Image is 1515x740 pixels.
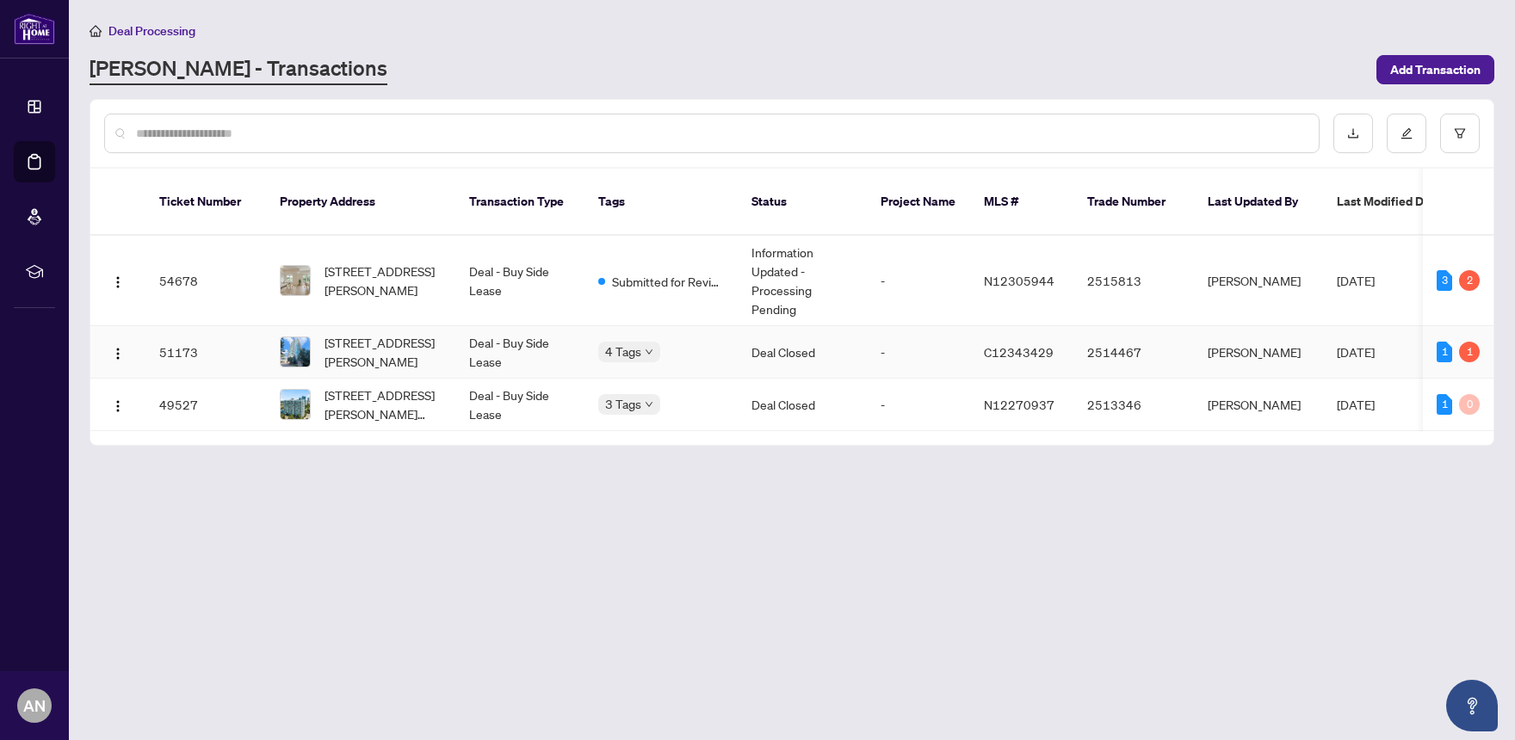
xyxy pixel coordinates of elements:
td: - [867,379,970,431]
img: Logo [111,275,125,289]
div: 1 [1459,342,1480,362]
th: Property Address [266,169,455,236]
button: Add Transaction [1376,55,1494,84]
th: Trade Number [1073,169,1194,236]
img: Logo [111,347,125,361]
span: N12305944 [984,273,1054,288]
span: Add Transaction [1390,56,1481,83]
button: Logo [104,338,132,366]
img: Logo [111,399,125,413]
span: [STREET_ADDRESS][PERSON_NAME] [325,262,442,299]
td: [PERSON_NAME] [1194,326,1323,379]
span: Last Modified Date [1337,192,1442,211]
button: filter [1440,114,1480,153]
span: down [645,348,653,356]
span: home [90,25,102,37]
th: Transaction Type [455,169,584,236]
td: Deal - Buy Side Lease [455,379,584,431]
td: Deal Closed [738,326,867,379]
div: 1 [1437,342,1452,362]
span: download [1347,127,1359,139]
td: - [867,236,970,326]
td: 2514467 [1073,326,1194,379]
button: edit [1387,114,1426,153]
td: [PERSON_NAME] [1194,236,1323,326]
td: 54678 [145,236,266,326]
a: [PERSON_NAME] - Transactions [90,54,387,85]
div: 3 [1437,270,1452,291]
button: Open asap [1446,680,1498,731]
td: [PERSON_NAME] [1194,379,1323,431]
img: thumbnail-img [281,337,310,367]
span: 4 Tags [605,342,641,361]
div: 0 [1459,394,1480,415]
span: 3 Tags [605,394,641,414]
button: Logo [104,267,132,294]
td: 49527 [145,379,266,431]
span: filter [1454,127,1466,139]
th: Ticket Number [145,169,266,236]
span: Submitted for Review [612,272,724,291]
td: 51173 [145,326,266,379]
td: Deal - Buy Side Lease [455,236,584,326]
button: Logo [104,391,132,418]
td: Deal Closed [738,379,867,431]
span: Deal Processing [108,23,195,39]
button: download [1333,114,1373,153]
span: AN [23,694,46,718]
th: Last Modified Date [1323,169,1478,236]
th: Status [738,169,867,236]
span: edit [1401,127,1413,139]
span: N12270937 [984,397,1054,412]
td: - [867,326,970,379]
div: 1 [1437,394,1452,415]
img: thumbnail-img [281,266,310,295]
th: MLS # [970,169,1073,236]
th: Project Name [867,169,970,236]
div: 2 [1459,270,1480,291]
td: Deal - Buy Side Lease [455,326,584,379]
td: Information Updated - Processing Pending [738,236,867,326]
span: [STREET_ADDRESS][PERSON_NAME] [325,333,442,371]
span: down [645,400,653,409]
td: 2515813 [1073,236,1194,326]
span: [DATE] [1337,273,1375,288]
img: thumbnail-img [281,390,310,419]
span: [DATE] [1337,344,1375,360]
td: 2513346 [1073,379,1194,431]
th: Last Updated By [1194,169,1323,236]
span: [DATE] [1337,397,1375,412]
span: [STREET_ADDRESS][PERSON_NAME][PERSON_NAME] [325,385,442,423]
img: logo [14,13,55,45]
span: C12343429 [984,344,1054,360]
th: Tags [584,169,738,236]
